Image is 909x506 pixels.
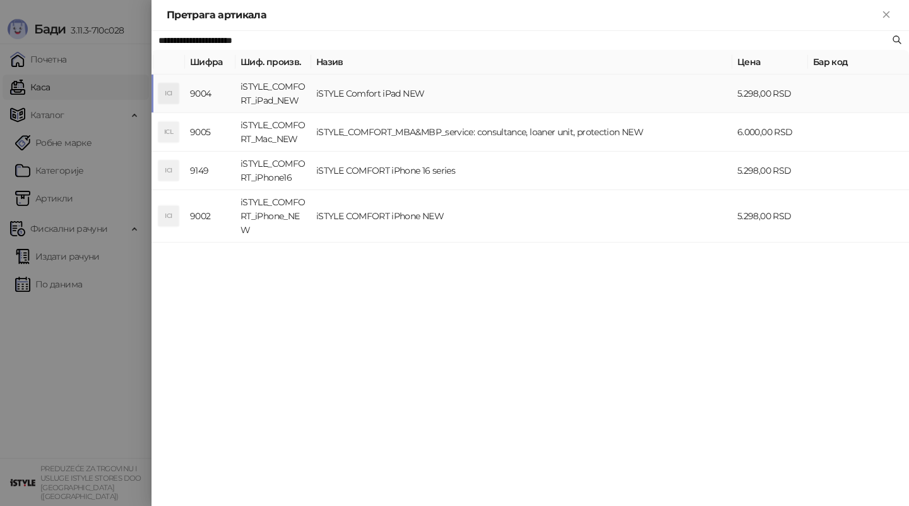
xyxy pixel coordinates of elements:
td: 9002 [185,190,235,243]
th: Бар код [808,50,909,75]
td: iSTYLE_COMFORT_iPhone_NEW [235,190,311,243]
td: iSTYLE_COMFORT_MBA&MBP_service: consultance, loaner unit, protection NEW [311,113,732,152]
td: 9005 [185,113,235,152]
div: ICL [158,122,179,142]
th: Назив [311,50,732,75]
td: iSTYLE_COMFORT_Mac_NEW [235,113,311,152]
td: iSTYLE COMFORT iPhone 16 series [311,152,732,190]
td: iSTYLE_COMFORT_iPad_NEW [235,75,311,113]
th: Шиф. произв. [235,50,311,75]
td: iSTYLE_COMFORT_iPhone16 [235,152,311,190]
td: 9149 [185,152,235,190]
th: Шифра [185,50,235,75]
td: 5.298,00 RSD [732,190,808,243]
td: 6.000,00 RSD [732,113,808,152]
div: ICI [158,206,179,226]
td: 5.298,00 RSD [732,75,808,113]
td: iSTYLE Comfort iPad NEW [311,75,732,113]
div: Претрага артикала [167,8,879,23]
th: Цена [732,50,808,75]
td: 5.298,00 RSD [732,152,808,190]
td: iSTYLE COMFORT iPhone NEW [311,190,732,243]
td: 9004 [185,75,235,113]
button: Close [879,8,894,23]
div: ICI [158,83,179,104]
div: ICI [158,160,179,181]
